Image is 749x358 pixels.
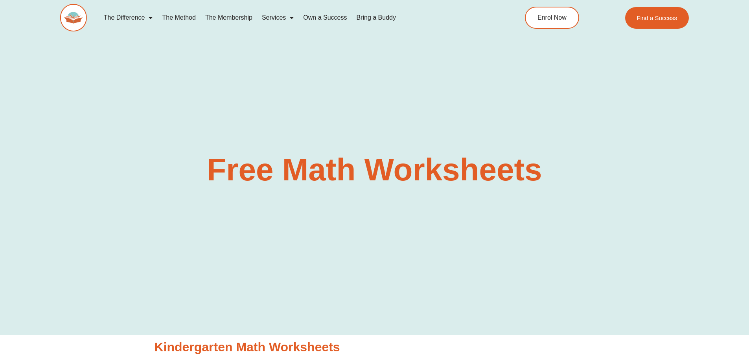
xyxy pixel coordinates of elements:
a: Find a Success [625,7,689,29]
a: Bring a Buddy [351,9,401,27]
h2: Free Math Worksheets [151,154,599,185]
a: Enrol Now [525,7,579,29]
h2: Kindergarten Math Worksheets [155,339,595,356]
span: Enrol Now [537,15,567,21]
a: The Method [157,9,200,27]
a: The Difference [99,9,158,27]
iframe: Chat Widget [618,269,749,358]
a: The Membership [201,9,257,27]
nav: Menu [99,9,489,27]
a: Services [257,9,298,27]
a: Own a Success [298,9,351,27]
span: Find a Success [637,15,677,21]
